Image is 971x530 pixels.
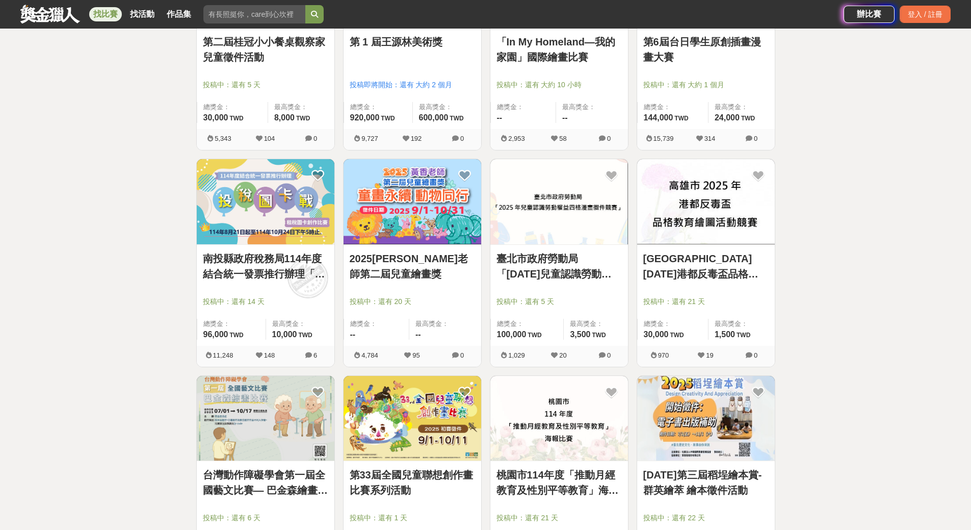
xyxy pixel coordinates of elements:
span: 0 [460,135,464,142]
a: 第33屆全國兒童聯想創作畫比賽系列活動 [350,467,475,498]
span: 0 [607,351,611,359]
img: Cover Image [637,159,775,244]
span: 11,248 [213,351,233,359]
span: 2,953 [508,135,525,142]
img: Cover Image [637,376,775,461]
span: 0 [460,351,464,359]
span: 投稿中：還有 大約 1 個月 [643,80,769,90]
span: TWD [381,115,395,122]
span: 920,000 [350,113,380,122]
span: 314 [704,135,716,142]
span: 58 [559,135,566,142]
span: 1,500 [715,330,735,339]
span: 最高獎金： [415,319,475,329]
span: 96,000 [203,330,228,339]
span: 總獎金： [350,102,406,112]
a: [GEOGRAPHIC_DATA][DATE]港都反毒盃品格教育繪圖活動競賽 [643,251,769,282]
span: 投稿中：還有 22 天 [643,513,769,523]
img: Cover Image [197,376,334,461]
span: 30,000 [644,330,669,339]
span: 總獎金： [644,102,702,112]
span: TWD [296,115,310,122]
a: Cover Image [344,376,481,462]
a: 南投縣政府稅務局114年度結合統一發票推行辦理「投稅圖卡戰」租稅圖卡創作比賽 [203,251,328,282]
span: -- [497,113,503,122]
a: 辦比賽 [844,6,895,23]
span: TWD [528,332,541,339]
span: 9,727 [361,135,378,142]
img: Cover Image [197,159,334,244]
img: Cover Image [490,376,628,461]
span: 5,343 [215,135,231,142]
span: 0 [754,351,757,359]
a: 台灣動作障礙學會第一屆全國藝文比賽— 巴金森繪畫比賽 [203,467,328,498]
span: 總獎金： [203,102,261,112]
span: 148 [264,351,275,359]
span: 最高獎金： [419,102,475,112]
a: 2025[PERSON_NAME]老師第二屆兒童繪畫獎 [350,251,475,282]
span: 600,000 [419,113,449,122]
span: 最高獎金： [715,102,769,112]
span: 8,000 [274,113,295,122]
span: 20 [559,351,566,359]
span: TWD [670,332,684,339]
input: 有長照挺你，care到心坎裡！青春出手，拍出照顧 影音徵件活動 [203,5,305,23]
a: 找活動 [126,7,159,21]
span: 144,000 [644,113,673,122]
img: Cover Image [490,159,628,244]
span: 投稿中：還有 6 天 [203,513,328,523]
a: 第 1 屆王源林美術獎 [350,34,475,49]
span: 總獎金： [497,319,558,329]
span: -- [562,113,568,122]
span: 最高獎金： [274,102,328,112]
a: [DATE]第三屆稻埕繪本賞-群英繪萃 繪本徵件活動 [643,467,769,498]
a: 「In My Homeland—我的家園」國際繪畫比賽 [496,34,622,65]
span: 總獎金： [350,319,403,329]
span: 95 [412,351,419,359]
span: TWD [737,332,750,339]
span: 投稿中：還有 21 天 [496,513,622,523]
span: 30,000 [203,113,228,122]
span: -- [350,330,356,339]
span: 投稿中：還有 21 天 [643,296,769,307]
span: 0 [313,135,317,142]
span: 192 [411,135,422,142]
a: 找比賽 [89,7,122,21]
span: 24,000 [715,113,740,122]
span: 最高獎金： [272,319,328,329]
span: TWD [592,332,606,339]
a: 桃園市114年度「推動月經教育及性別平等教育」海報比賽 [496,467,622,498]
span: 4,784 [361,351,378,359]
span: 投稿即將開始：還有 大約 2 個月 [350,80,475,90]
span: 3,500 [570,330,590,339]
img: Cover Image [344,159,481,244]
span: 最高獎金： [715,319,769,329]
span: TWD [450,115,463,122]
a: Cover Image [344,159,481,245]
span: 100,000 [497,330,527,339]
span: 投稿中：還有 5 天 [496,296,622,307]
a: 第6屆台日學生原創插畫漫畫大賽 [643,34,769,65]
span: TWD [674,115,688,122]
span: TWD [298,332,312,339]
span: 970 [658,351,669,359]
span: 10,000 [272,330,297,339]
span: 0 [754,135,757,142]
a: Cover Image [490,159,628,245]
a: Cover Image [637,159,775,245]
div: 登入 / 註冊 [900,6,951,23]
span: 投稿中：還有 1 天 [350,513,475,523]
span: 0 [607,135,611,142]
span: 投稿中：還有 20 天 [350,296,475,307]
span: 15,739 [653,135,674,142]
span: 1,029 [508,351,525,359]
span: 總獎金： [497,102,550,112]
span: -- [415,330,421,339]
a: 第二屆桂冠小小餐桌觀察家兒童徵件活動 [203,34,328,65]
span: 最高獎金： [562,102,622,112]
span: 投稿中：還有 5 天 [203,80,328,90]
